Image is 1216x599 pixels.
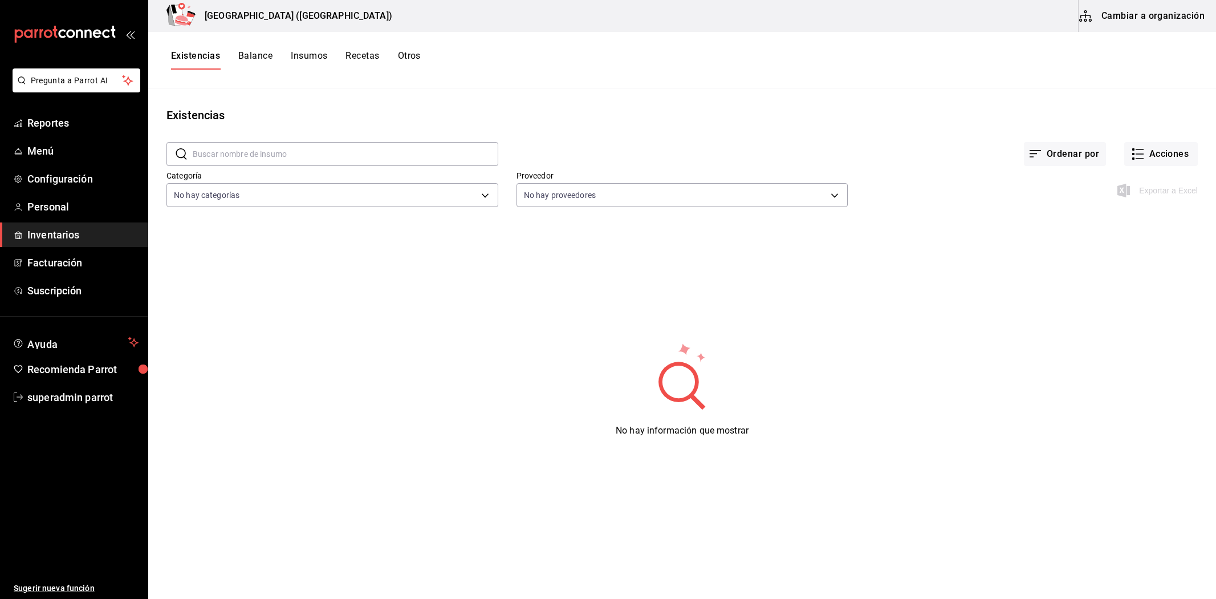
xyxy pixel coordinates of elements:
[125,30,135,39] button: open_drawer_menu
[27,143,139,159] span: Menú
[27,171,139,187] span: Configuración
[196,9,392,23] h3: [GEOGRAPHIC_DATA] ([GEOGRAPHIC_DATA])
[291,50,327,70] button: Insumos
[1124,142,1198,166] button: Acciones
[27,255,139,270] span: Facturación
[27,199,139,214] span: Personal
[27,227,139,242] span: Inventarios
[13,68,140,92] button: Pregunta a Parrot AI
[171,50,421,70] div: navigation tabs
[398,50,421,70] button: Otros
[345,50,379,70] button: Recetas
[27,335,124,349] span: Ayuda
[166,107,225,124] div: Existencias
[166,172,498,180] label: Categoría
[616,425,749,436] span: No hay información que mostrar
[27,115,139,131] span: Reportes
[27,390,139,405] span: superadmin parrot
[8,83,140,95] a: Pregunta a Parrot AI
[27,283,139,298] span: Suscripción
[31,75,123,87] span: Pregunta a Parrot AI
[171,50,220,70] button: Existencias
[27,362,139,377] span: Recomienda Parrot
[524,189,596,201] span: No hay proveedores
[1024,142,1106,166] button: Ordenar por
[174,189,239,201] span: No hay categorías
[517,172,848,180] label: Proveedor
[14,582,139,594] span: Sugerir nueva función
[193,143,498,165] input: Buscar nombre de insumo
[238,50,273,70] button: Balance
